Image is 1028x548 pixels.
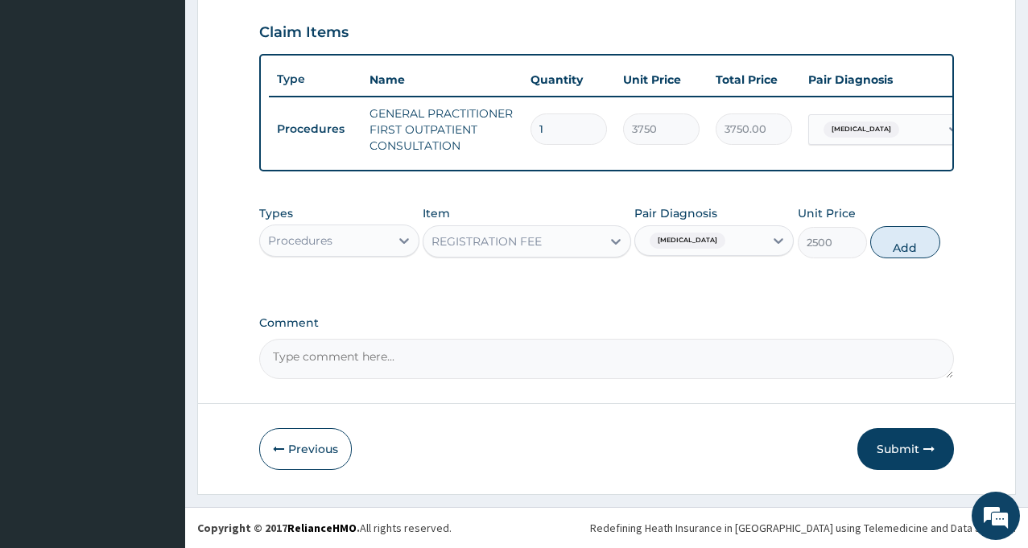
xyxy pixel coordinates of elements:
img: d_794563401_company_1708531726252_794563401 [30,80,65,121]
th: Type [269,64,361,94]
label: Item [423,205,450,221]
a: RelianceHMO [287,521,357,535]
label: Pair Diagnosis [634,205,717,221]
th: Pair Diagnosis [800,64,977,96]
div: Redefining Heath Insurance in [GEOGRAPHIC_DATA] using Telemedicine and Data Science! [590,520,1016,536]
span: [MEDICAL_DATA] [824,122,899,138]
label: Unit Price [798,205,856,221]
strong: Copyright © 2017 . [197,521,360,535]
label: Comment [259,316,954,330]
button: Add [870,226,939,258]
button: Previous [259,428,352,470]
h3: Claim Items [259,24,349,42]
td: GENERAL PRACTITIONER FIRST OUTPATIENT CONSULTATION [361,97,522,162]
div: Chat with us now [84,90,270,111]
div: Procedures [268,233,332,249]
td: Procedures [269,114,361,144]
div: REGISTRATION FEE [431,233,542,249]
div: Minimize live chat window [264,8,303,47]
label: Types [259,207,293,220]
th: Quantity [522,64,615,96]
textarea: Type your message and hit 'Enter' [8,372,307,428]
th: Unit Price [615,64,708,96]
button: Submit [857,428,954,470]
th: Total Price [708,64,800,96]
th: Name [361,64,522,96]
span: [MEDICAL_DATA] [650,233,725,249]
span: We're online! [93,169,222,332]
footer: All rights reserved. [185,507,1028,548]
